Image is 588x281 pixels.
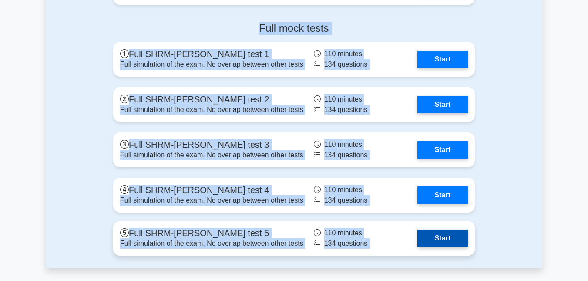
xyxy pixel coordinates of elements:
[113,22,475,35] h4: Full mock tests
[417,230,468,247] a: Start
[417,141,468,159] a: Start
[417,51,468,68] a: Start
[417,96,468,113] a: Start
[417,186,468,204] a: Start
